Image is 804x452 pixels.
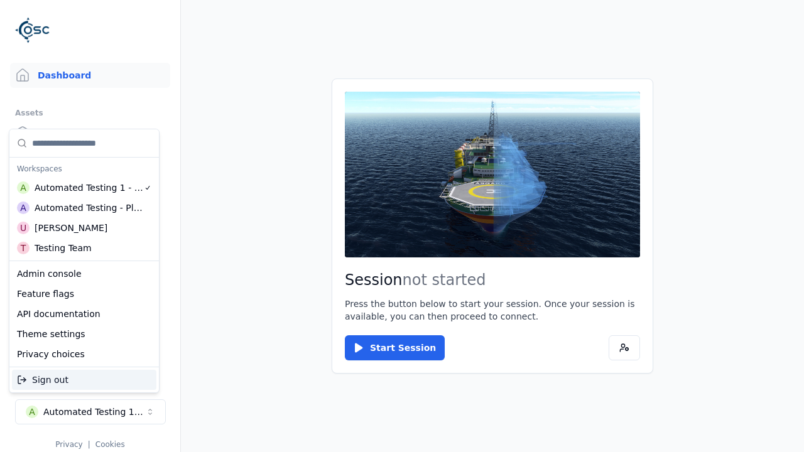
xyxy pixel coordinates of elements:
div: T [17,242,30,254]
div: [PERSON_NAME] [35,222,107,234]
div: Feature flags [12,284,156,304]
div: Testing Team [35,242,92,254]
div: A [17,181,30,194]
div: Suggestions [9,129,159,261]
div: Suggestions [9,261,159,367]
div: Suggestions [9,367,159,392]
div: Theme settings [12,324,156,344]
div: API documentation [12,304,156,324]
div: Privacy choices [12,344,156,364]
div: Automated Testing - Playwright [35,202,143,214]
div: Automated Testing 1 - Playwright [35,181,144,194]
div: Admin console [12,264,156,284]
div: U [17,222,30,234]
div: Workspaces [12,160,156,178]
div: Sign out [12,370,156,390]
div: A [17,202,30,214]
